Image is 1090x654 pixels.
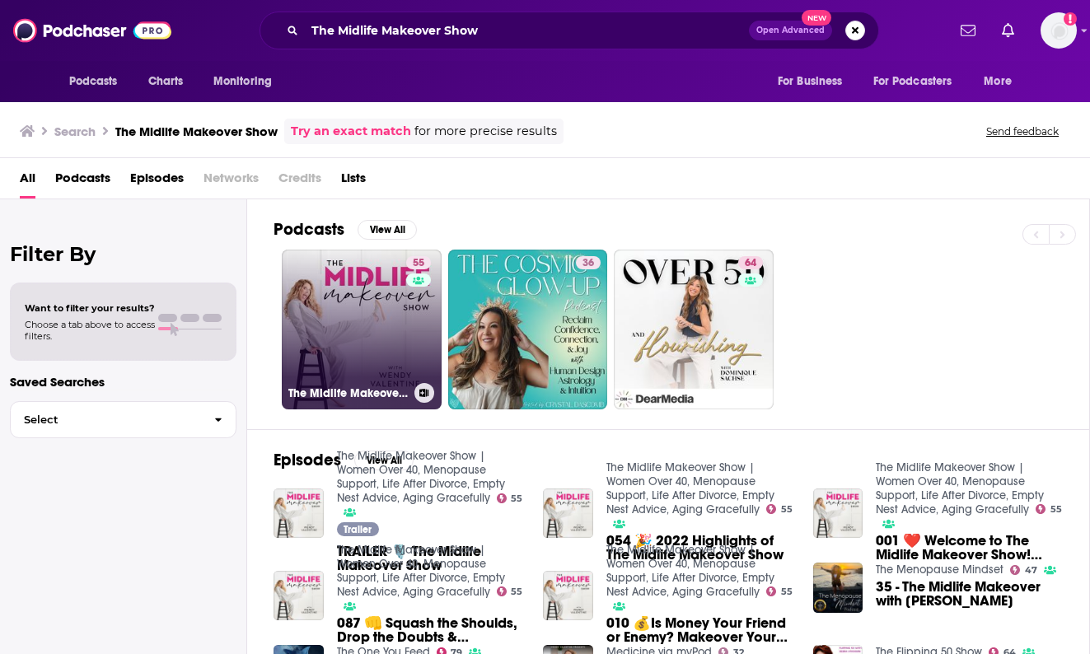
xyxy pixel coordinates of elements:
a: Episodes [130,165,184,199]
a: Show notifications dropdown [954,16,982,44]
span: For Business [778,70,843,93]
input: Search podcasts, credits, & more... [305,17,749,44]
a: The Midlife Makeover Show | Women Over 40, Menopause Support, Life After Divorce, Empty Nest Advi... [337,449,505,505]
a: 55 [1036,504,1062,514]
a: The Midlife Makeover Show | Women Over 40, Menopause Support, Life After Divorce, Empty Nest Advi... [337,543,505,599]
span: Monitoring [213,70,272,93]
a: 054 🎉 2022 Highlights of The Midlife Makeover Show [606,534,793,562]
img: 054 🎉 2022 Highlights of The Midlife Makeover Show [543,488,593,539]
button: open menu [58,66,139,97]
a: Try an exact match [291,122,411,141]
span: 55 [511,588,522,596]
h3: The Midlife Makeover Show | Women Over 40, Menopause Support, Life After Divorce, Empty Nest Advi... [288,386,408,400]
img: Podchaser - Follow, Share and Rate Podcasts [13,15,171,46]
a: EpisodesView All [274,450,414,470]
span: Networks [203,165,259,199]
img: 35 - The Midlife Makeover with Sam Palmer [813,563,863,613]
button: open menu [766,66,863,97]
span: 087 👊 Squash the Shoulds, Drop the Doubts & Makeover Your Midlife with [PERSON_NAME] [337,616,524,644]
img: User Profile [1041,12,1077,49]
a: 64 [614,250,774,409]
span: More [984,70,1012,93]
h2: Filter By [10,242,236,266]
span: 47 [1025,567,1037,574]
button: Send feedback [981,124,1064,138]
img: 087 👊 Squash the Shoulds, Drop the Doubts & Makeover Your Midlife with Alison Hall [274,571,324,621]
a: The Menopause Mindset [876,563,1003,577]
span: 55 [781,588,793,596]
a: 55 [497,493,523,503]
button: Open AdvancedNew [749,21,832,40]
span: Select [11,414,201,425]
h2: Episodes [274,450,341,470]
span: 55 [511,495,522,502]
a: 36 [448,250,608,409]
span: for more precise results [414,122,557,141]
button: Show profile menu [1041,12,1077,49]
span: 010 💰Is Money Your Friend or Enemy? Makeover Your Money Mindset and Makeover Your Midlife With [P... [606,616,793,644]
a: 087 👊 Squash the Shoulds, Drop the Doubts & Makeover Your Midlife with Alison Hall [337,616,524,644]
a: Show notifications dropdown [995,16,1021,44]
a: Charts [138,66,194,97]
span: Want to filter your results? [25,302,155,314]
span: Trailer [344,525,372,535]
a: 55The Midlife Makeover Show | Women Over 40, Menopause Support, Life After Divorce, Empty Nest Ad... [282,250,442,409]
svg: Add a profile image [1064,12,1077,26]
a: 64 [738,256,763,269]
a: The Midlife Makeover Show | Women Over 40, Menopause Support, Life After Divorce, Empty Nest Advi... [606,543,774,599]
a: Podcasts [55,165,110,199]
a: All [20,165,35,199]
h2: Podcasts [274,219,344,240]
a: PodcastsView All [274,219,417,240]
span: 64 [745,255,756,272]
a: 010 💰Is Money Your Friend or Enemy? Makeover Your Money Mindset and Makeover Your Midlife With Ta... [606,616,793,644]
span: For Podcasters [873,70,952,93]
button: View All [358,220,417,240]
h3: Search [54,124,96,139]
a: 55 [766,504,793,514]
span: Logged in as HWrepandcomms [1041,12,1077,49]
button: Select [10,401,236,438]
a: 35 - The Midlife Makeover with Sam Palmer [876,580,1063,608]
button: open menu [202,66,293,97]
p: Saved Searches [10,374,236,390]
a: The Midlife Makeover Show | Women Over 40, Menopause Support, Life After Divorce, Empty Nest Advi... [876,460,1044,516]
div: Search podcasts, credits, & more... [260,12,879,49]
img: 010 💰Is Money Your Friend or Enemy? Makeover Your Money Mindset and Makeover Your Midlife With Ta... [543,571,593,621]
a: 001 ❤️ Welcome to The Midlife Makeover Show! Meet Wendy and How She Overcame Death, Debt, Divorce... [876,534,1063,562]
span: New [802,10,831,26]
h3: The Midlife Makeover Show [115,124,278,139]
a: 55 [497,586,523,596]
span: 36 [582,255,594,272]
img: 001 ❤️ Welcome to The Midlife Makeover Show! Meet Wendy and How She Overcame Death, Debt, Divorce... [813,488,863,539]
span: Choose a tab above to access filters. [25,319,155,342]
a: 36 [576,256,601,269]
button: open menu [863,66,976,97]
span: 55 [781,506,793,513]
a: 55 [406,256,431,269]
span: Open Advanced [756,26,825,35]
span: 35 - The Midlife Makeover with [PERSON_NAME] [876,580,1063,608]
img: TRAILER 🎙️ The Midlife Makeover Show [274,488,324,539]
a: Lists [341,165,366,199]
a: The Midlife Makeover Show | Women Over 40, Menopause Support, Life After Divorce, Empty Nest Advi... [606,460,774,516]
span: Credits [278,165,321,199]
span: Charts [148,70,184,93]
span: 001 ❤️ Welcome to The Midlife Makeover Show! Meet [PERSON_NAME] and How She Overcame Death, Debt,... [876,534,1063,562]
a: 47 [1010,565,1037,575]
span: 55 [413,255,424,272]
a: 55 [766,586,793,596]
button: open menu [972,66,1032,97]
